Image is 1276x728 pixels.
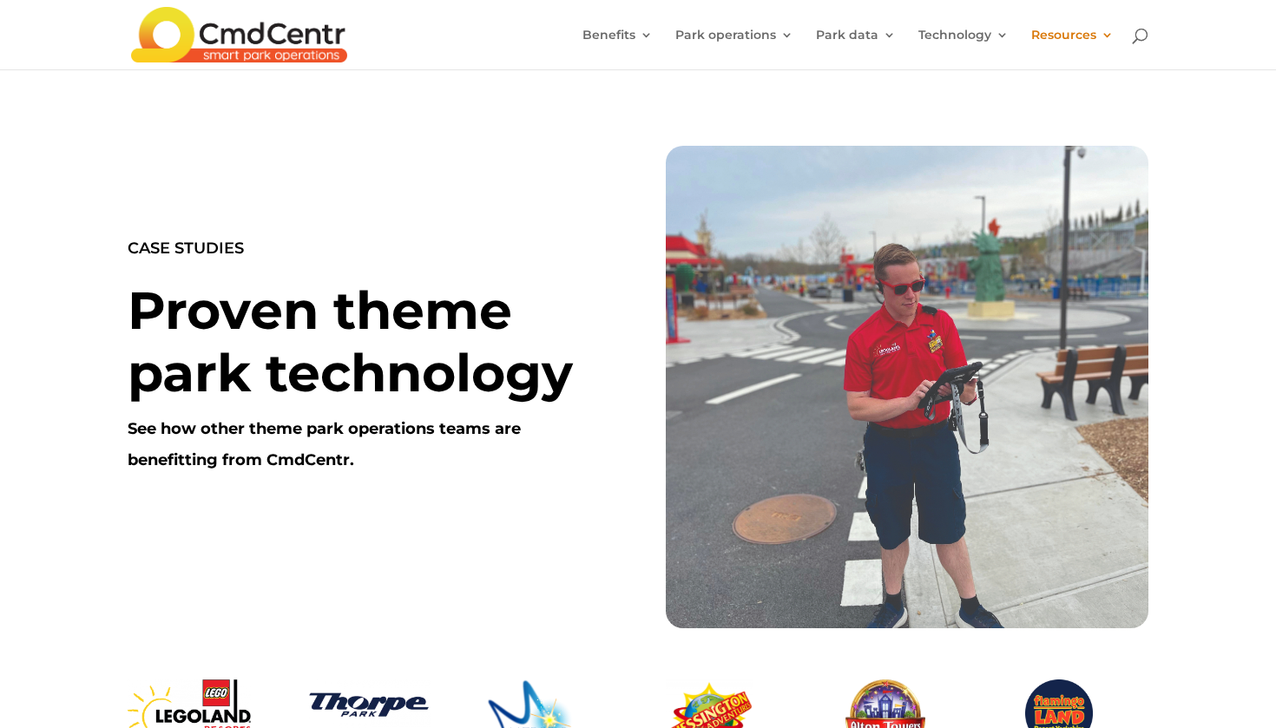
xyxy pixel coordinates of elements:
img: CommandCenter_ManagerApp_LegolandNewYork_3 [666,146,1148,628]
b: See how other theme park operations teams are benefitting from CmdCentr. [128,419,521,469]
h1: Proven theme park technology [128,279,610,413]
a: Park data [816,29,896,69]
a: Resources [1031,29,1114,69]
a: Park operations [675,29,793,69]
p: CASE STUDIES [128,233,610,279]
img: CmdCentr [131,7,347,62]
a: Benefits [582,29,653,69]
